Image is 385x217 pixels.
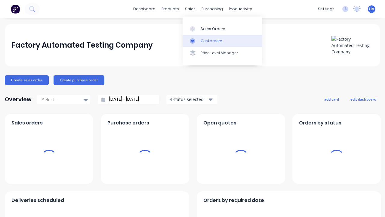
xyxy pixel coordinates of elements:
[226,5,255,14] div: productivity
[183,47,262,59] a: Price Level Manager
[346,95,380,103] button: edit dashboard
[107,119,149,127] span: Purchase orders
[203,197,264,204] span: Orders by required date
[5,75,49,85] button: Create sales order
[203,119,236,127] span: Open quotes
[199,5,226,14] div: purchasing
[299,119,341,127] span: Orders by status
[182,5,199,14] div: sales
[11,197,64,204] span: Deliveries scheduled
[11,39,153,51] div: Factory Automated Testing Company
[159,5,182,14] div: products
[11,5,20,14] img: Factory
[5,93,32,105] div: Overview
[11,119,43,127] span: Sales orders
[320,95,343,103] button: add card
[201,50,238,56] div: Price Level Manager
[170,96,208,102] div: 4 status selected
[130,5,159,14] a: dashboard
[315,5,337,14] div: settings
[54,75,104,85] button: Create purchase order
[166,95,217,104] button: 4 status selected
[201,38,222,44] div: Customers
[183,23,262,35] a: Sales Orders
[183,35,262,47] a: Customers
[201,26,225,32] div: Sales Orders
[369,6,374,12] span: HA
[331,36,374,55] img: Factory Automated Testing Company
